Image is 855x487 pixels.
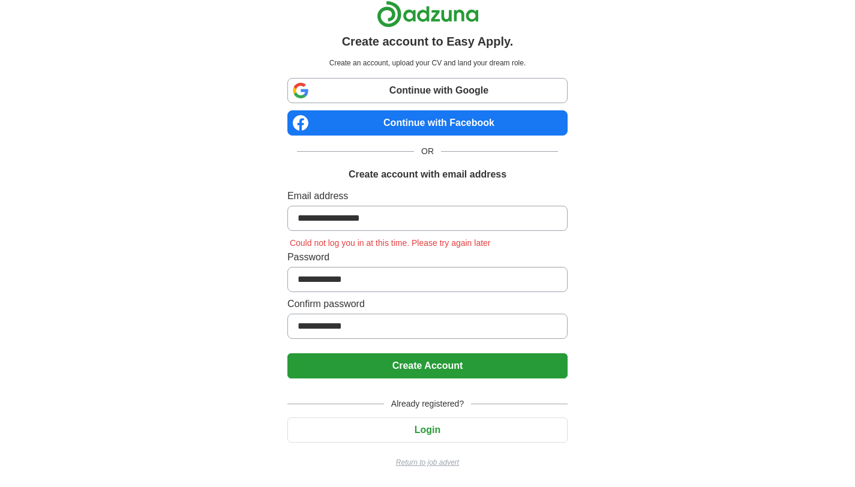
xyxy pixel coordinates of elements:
label: Confirm password [287,297,568,311]
a: Login [287,425,568,435]
label: Email address [287,189,568,203]
p: Create an account, upload your CV and land your dream role. [290,58,565,68]
button: Login [287,417,568,443]
label: Password [287,250,568,264]
h1: Create account to Easy Apply. [342,32,514,50]
span: Already registered? [384,398,471,410]
a: Return to job advert [287,457,568,468]
a: Continue with Google [287,78,568,103]
span: Could not log you in at this time. Please try again later [287,238,493,248]
button: Create Account [287,353,568,378]
a: Continue with Facebook [287,110,568,136]
span: OR [414,145,441,158]
h1: Create account with email address [349,167,506,182]
img: Adzuna logo [377,1,479,28]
